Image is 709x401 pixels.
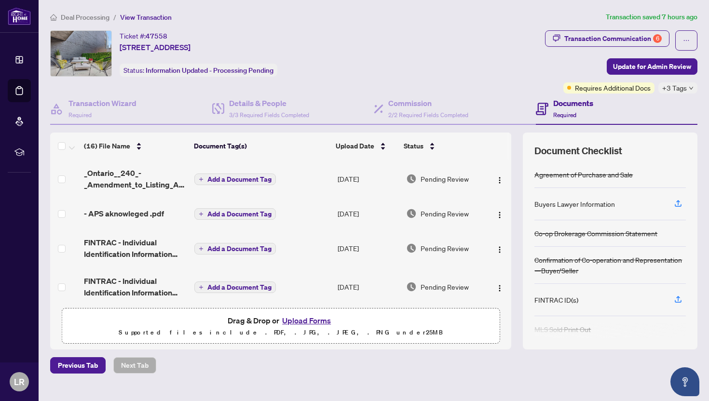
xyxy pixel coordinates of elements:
[84,275,187,298] span: FINTRAC - Individual Identification Information Record.pdf
[553,97,593,109] h4: Documents
[194,208,276,220] button: Add a Document Tag
[199,246,204,251] span: plus
[575,82,651,93] span: Requires Additional Docs
[404,141,423,151] span: Status
[388,97,468,109] h4: Commission
[421,243,469,254] span: Pending Review
[194,281,276,293] button: Add a Document Tag
[496,284,504,292] img: Logo
[58,358,98,373] span: Previous Tab
[534,199,615,209] div: Buyers Lawyer Information
[564,31,662,46] div: Transaction Communication
[68,97,136,109] h4: Transaction Wizard
[199,285,204,290] span: plus
[607,58,697,75] button: Update for Admin Review
[279,314,334,327] button: Upload Forms
[406,208,417,219] img: Document Status
[670,367,699,396] button: Open asap
[534,294,578,305] div: FINTRAC ID(s)
[120,30,167,41] div: Ticket #:
[534,228,657,239] div: Co-op Brokerage Commission Statement
[496,246,504,254] img: Logo
[496,176,504,184] img: Logo
[199,212,204,216] span: plus
[553,111,576,119] span: Required
[388,111,468,119] span: 2/2 Required Fields Completed
[50,14,57,21] span: home
[84,208,164,219] span: - APS aknowleged .pdf
[492,279,507,294] button: Logo
[207,176,272,183] span: Add a Document Tag
[199,177,204,182] span: plus
[334,198,402,229] td: [DATE]
[61,13,109,22] span: Deal Processing
[689,86,694,91] span: down
[662,82,687,94] span: +3 Tags
[120,41,191,53] span: [STREET_ADDRESS]
[406,281,417,292] img: Document Status
[84,141,130,151] span: (16) File Name
[534,169,633,180] div: Agreement of Purchase and Sale
[613,59,691,74] span: Update for Admin Review
[14,375,25,388] span: LR
[492,171,507,187] button: Logo
[421,281,469,292] span: Pending Review
[653,34,662,43] div: 6
[334,267,402,306] td: [DATE]
[496,211,504,219] img: Logo
[120,13,172,22] span: View Transaction
[534,144,622,158] span: Document Checklist
[545,30,669,47] button: Transaction Communication6
[84,167,187,190] span: _Ontario__240_-_Amendment_to_Listing_Agreement___Authority_to_Offer_f.pdf
[68,327,493,338] p: Supported files include .PDF, .JPG, .JPEG, .PNG under 25 MB
[50,357,106,374] button: Previous Tab
[194,173,276,186] button: Add a Document Tag
[194,242,276,255] button: Add a Document Tag
[406,243,417,254] img: Document Status
[146,32,167,40] span: 47558
[194,281,276,294] button: Add a Document Tag
[113,357,156,374] button: Next Tab
[229,111,309,119] span: 3/3 Required Fields Completed
[683,37,690,44] span: ellipsis
[492,206,507,221] button: Logo
[51,31,111,76] img: IMG-C12241629_1.jpg
[334,229,402,267] td: [DATE]
[80,133,190,160] th: (16) File Name
[194,174,276,185] button: Add a Document Tag
[406,174,417,184] img: Document Status
[8,7,31,25] img: logo
[146,66,273,75] span: Information Updated - Processing Pending
[332,133,400,160] th: Upload Date
[190,133,332,160] th: Document Tag(s)
[62,308,499,344] span: Drag & Drop orUpload FormsSupported files include .PDF, .JPG, .JPEG, .PNG under25MB
[113,12,116,23] li: /
[84,237,187,260] span: FINTRAC - Individual Identification Information Record.pdf
[194,243,276,254] button: Add a Document Tag
[606,12,697,23] article: Transaction saved 7 hours ago
[534,254,686,276] div: Confirmation of Co-operation and Representation—Buyer/Seller
[207,211,272,217] span: Add a Document Tag
[228,314,334,327] span: Drag & Drop or
[421,208,469,219] span: Pending Review
[229,97,309,109] h4: Details & People
[492,241,507,256] button: Logo
[207,245,272,252] span: Add a Document Tag
[207,284,272,291] span: Add a Document Tag
[120,64,277,77] div: Status:
[334,160,402,198] td: [DATE]
[336,141,374,151] span: Upload Date
[68,111,92,119] span: Required
[421,174,469,184] span: Pending Review
[400,133,485,160] th: Status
